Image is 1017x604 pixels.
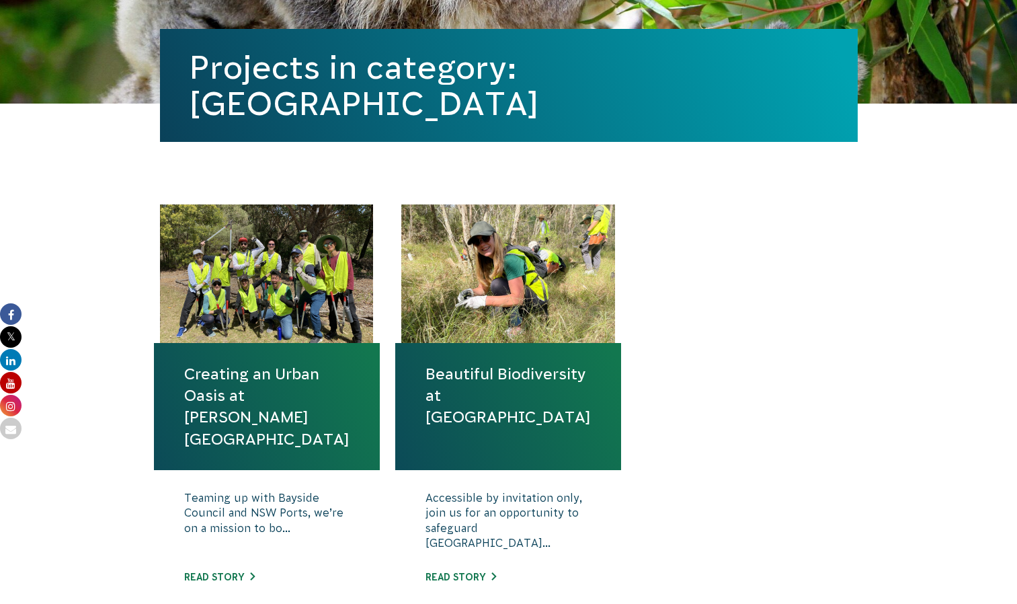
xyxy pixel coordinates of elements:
[425,490,591,558] p: Accessible by invitation only, join us for an opportunity to safeguard [GEOGRAPHIC_DATA]...
[190,49,828,122] h1: Projects in category: [GEOGRAPHIC_DATA]
[425,363,591,428] a: Beautiful Biodiversity at [GEOGRAPHIC_DATA]
[184,490,350,558] p: Teaming up with Bayside Council and NSW Ports, we’re on a mission to bo...
[184,572,255,582] a: Read story
[184,363,350,450] a: Creating an Urban Oasis at [PERSON_NAME][GEOGRAPHIC_DATA]
[425,572,496,582] a: Read story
